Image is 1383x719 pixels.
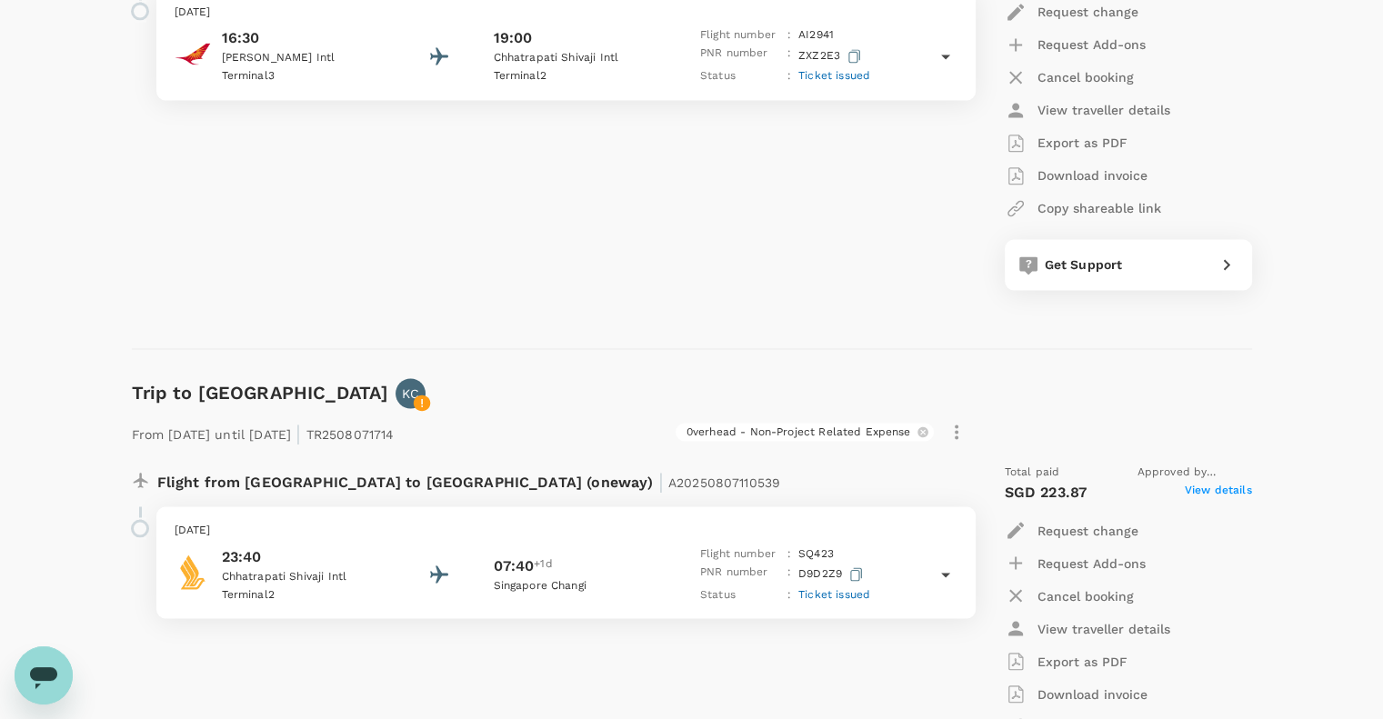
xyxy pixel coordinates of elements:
[222,567,386,585] p: Chhatrapati Shivaji Intl
[1005,644,1127,677] button: Export as PDF
[1005,126,1127,159] button: Export as PDF
[1037,35,1146,54] p: Request Add-ons
[700,45,780,67] p: PNR number
[1037,684,1147,703] p: Download invoice
[1005,612,1170,644] button: View traveller details
[787,563,791,585] p: :
[1037,619,1170,637] p: View traveller details
[1037,199,1161,217] p: Copy shareable link
[1005,481,1087,503] p: SGD 223.87
[1005,546,1146,579] button: Request Add-ons
[222,27,386,49] p: 16:30
[493,49,656,67] p: Chhatrapati Shivaji Intl
[1137,463,1252,481] span: Approved by
[700,544,780,563] p: Flight number
[222,67,386,85] p: Terminal 3
[1185,481,1252,503] span: View details
[493,27,532,49] p: 19:00
[1005,28,1146,61] button: Request Add-ons
[296,421,301,446] span: |
[15,646,73,704] iframe: Button to launch messaging window
[787,45,791,67] p: :
[1005,514,1138,546] button: Request change
[1037,586,1134,604] p: Cancel booking
[493,554,534,576] p: 07:40
[798,26,834,45] p: AI 2941
[534,554,552,576] span: +1d
[1005,192,1161,225] button: Copy shareable link
[787,585,791,604] p: :
[798,563,867,585] p: D9D2Z9
[402,384,419,403] p: KC
[175,554,211,590] img: Singapore Airlines
[157,463,781,495] p: Flight from [GEOGRAPHIC_DATA] to [GEOGRAPHIC_DATA] (oneway)
[1037,68,1134,86] p: Cancel booking
[700,563,780,585] p: PNR number
[787,544,791,563] p: :
[1005,159,1147,192] button: Download invoice
[1045,257,1123,272] span: Get Support
[798,587,870,600] span: Ticket issued
[700,26,780,45] p: Flight number
[787,67,791,85] p: :
[175,35,211,72] img: Air India
[787,26,791,45] p: :
[1037,101,1170,119] p: View traveller details
[493,67,656,85] p: Terminal 2
[222,49,386,67] p: [PERSON_NAME] Intl
[1037,521,1138,539] p: Request change
[132,378,389,407] h6: Trip to [GEOGRAPHIC_DATA]
[798,544,834,563] p: SQ 423
[700,585,780,604] p: Status
[1037,652,1127,670] p: Export as PDF
[798,45,865,67] p: ZXZ2E3
[1005,61,1134,94] button: Cancel booking
[798,69,870,82] span: Ticket issued
[1005,579,1134,612] button: Cancel booking
[1005,677,1147,710] button: Download invoice
[1005,463,1060,481] span: Total paid
[676,424,922,440] span: 0verhead - Non-Project Related Expense
[700,67,780,85] p: Status
[676,423,934,441] div: 0verhead - Non-Project Related Expense
[132,415,395,448] p: From [DATE] until [DATE] TR2508071714
[1037,134,1127,152] p: Export as PDF
[1037,3,1138,21] p: Request change
[1037,166,1147,185] p: Download invoice
[222,545,386,567] p: 23:40
[175,4,957,22] p: [DATE]
[668,474,780,489] span: A20250807110539
[1037,554,1146,572] p: Request Add-ons
[493,576,656,594] p: Singapore Changi
[658,468,664,494] span: |
[1005,94,1170,126] button: View traveller details
[175,521,957,539] p: [DATE]
[222,585,386,604] p: Terminal 2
